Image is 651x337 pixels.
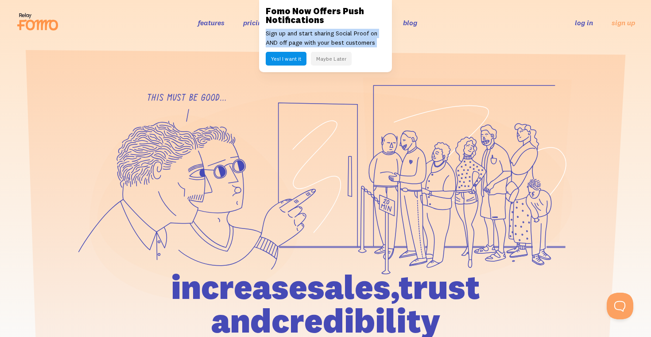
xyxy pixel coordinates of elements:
[266,52,306,66] button: Yes! I want it
[266,7,385,24] h3: Fomo Now Offers Push Notifications
[403,18,417,27] a: blog
[607,293,633,319] iframe: Help Scout Beacon - Open
[612,18,635,27] a: sign up
[311,52,352,66] button: Maybe Later
[243,18,266,27] a: pricing
[198,18,225,27] a: features
[266,29,385,47] p: Sign up and start sharing Social Proof on AND off page with your best customers
[575,18,593,27] a: log in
